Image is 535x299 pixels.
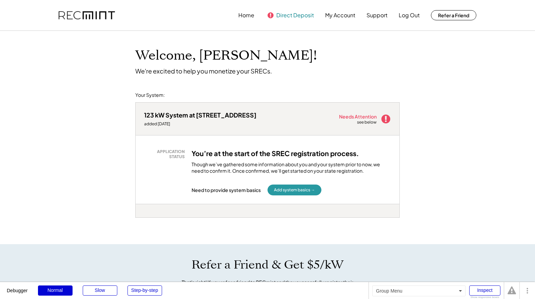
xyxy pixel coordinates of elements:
[339,114,377,119] div: Needs Attention
[192,187,261,193] div: Need to provide system basics
[372,285,465,296] div: Group Menu
[127,285,162,296] div: Step-by-step
[144,121,256,127] div: added [DATE]
[276,8,314,22] button: Direct Deposit
[469,296,500,299] div: Show responsive boxes
[238,8,254,22] button: Home
[144,111,256,119] div: 123 kW System at [STREET_ADDRESS]
[192,258,343,272] h1: Refer a Friend & Get $5/kW
[267,185,321,195] button: Add system basics →
[83,285,117,296] div: Slow
[135,48,317,64] h1: Welcome, [PERSON_NAME]!
[135,67,272,75] div: We're excited to help you monetize your SRECs.
[135,218,159,220] div: zpzdn0lv - VA Distributed
[38,285,73,296] div: Normal
[135,92,165,99] div: Your System:
[192,161,391,174] div: Though we’ve gathered some information about you and your system prior to now, we need to confirm...
[147,149,185,159] div: APPLICATION STATUS
[431,10,476,20] button: Refer a Friend
[357,120,377,125] div: see below
[399,8,420,22] button: Log Out
[325,8,355,22] button: My Account
[469,285,500,296] div: Inspect
[192,149,359,158] h3: You’re at the start of the SREC registration process.
[59,11,115,20] img: recmint-logotype%403x.png
[7,282,28,293] div: Debugger
[174,279,361,293] div: That's right! If you refer a friend to RECmint and they successfully register their system, you'l...
[366,8,388,22] button: Support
